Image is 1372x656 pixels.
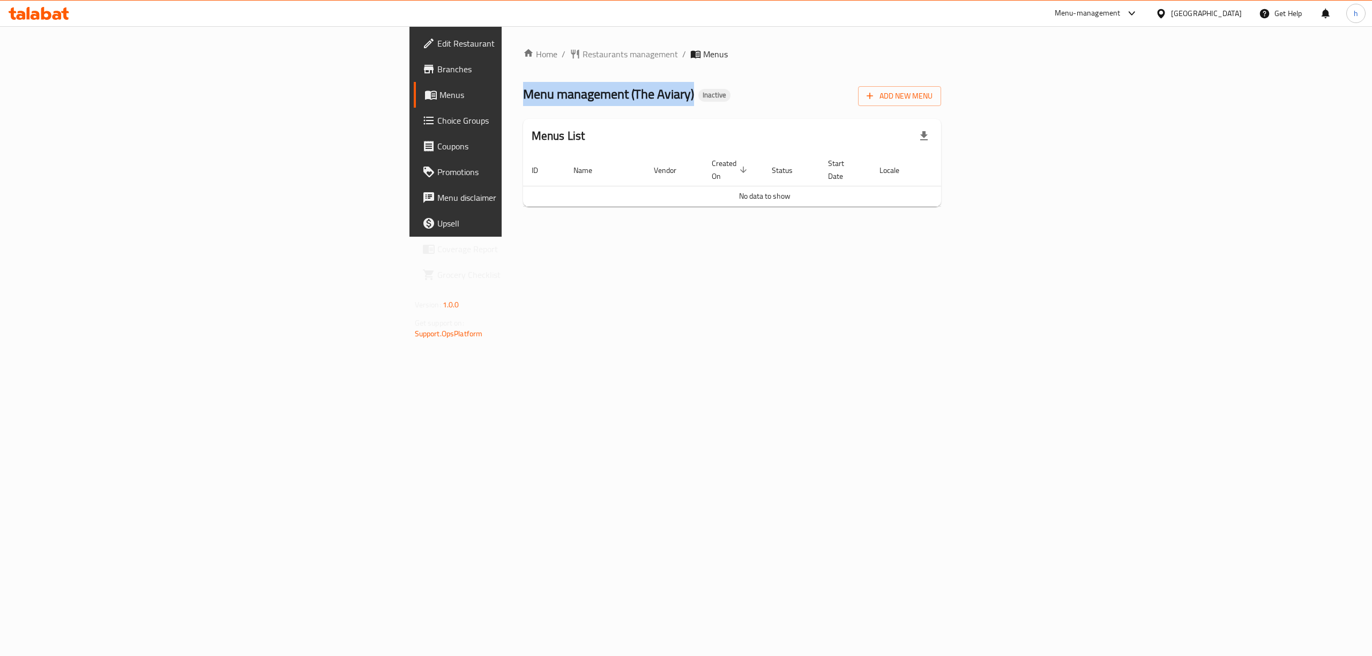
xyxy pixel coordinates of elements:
[858,86,941,106] button: Add New Menu
[437,37,630,50] span: Edit Restaurant
[414,108,639,133] a: Choice Groups
[414,210,639,236] a: Upsell
[439,88,630,101] span: Menus
[1171,7,1242,19] div: [GEOGRAPHIC_DATA]
[523,48,942,61] nav: breadcrumb
[712,157,750,183] span: Created On
[1354,7,1358,19] span: h
[523,82,694,106] span: Menu management ( The Aviary )
[414,262,639,288] a: Grocery Checklist
[414,236,639,262] a: Coverage Report
[523,154,1006,207] table: enhanced table
[414,31,639,56] a: Edit Restaurant
[1055,7,1121,20] div: Menu-management
[415,327,483,341] a: Support.OpsPlatform
[682,48,686,61] li: /
[698,89,730,102] div: Inactive
[415,298,441,312] span: Version:
[414,159,639,185] a: Promotions
[911,123,937,149] div: Export file
[443,298,459,312] span: 1.0.0
[698,91,730,100] span: Inactive
[437,217,630,230] span: Upsell
[437,63,630,76] span: Branches
[414,56,639,82] a: Branches
[703,48,728,61] span: Menus
[532,164,552,177] span: ID
[532,128,585,144] h2: Menus List
[437,243,630,255] span: Coverage Report
[437,165,630,178] span: Promotions
[828,157,858,183] span: Start Date
[772,164,807,177] span: Status
[879,164,913,177] span: Locale
[654,164,690,177] span: Vendor
[573,164,606,177] span: Name
[415,316,464,330] span: Get support on:
[437,140,630,153] span: Coupons
[739,189,791,203] span: No data to show
[867,89,933,103] span: Add New Menu
[414,133,639,159] a: Coupons
[414,82,639,108] a: Menus
[414,185,639,210] a: Menu disclaimer
[437,114,630,127] span: Choice Groups
[437,191,630,204] span: Menu disclaimer
[437,268,630,281] span: Grocery Checklist
[926,154,1006,186] th: Actions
